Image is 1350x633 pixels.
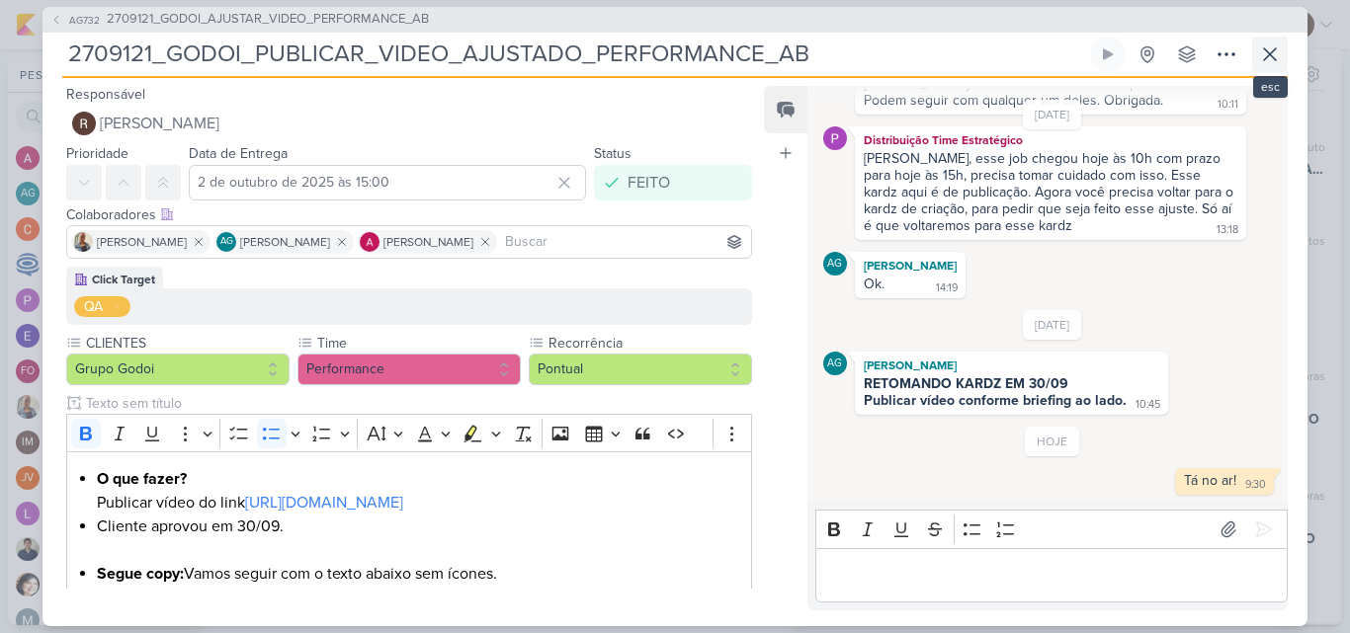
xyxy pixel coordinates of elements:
[220,237,233,247] p: AG
[62,37,1086,72] input: Kard Sem Título
[859,130,1242,150] div: Distribuição Time Estratégico
[864,276,885,292] div: Ok.
[297,354,521,385] button: Performance
[72,112,96,135] img: Rafael Dornelles
[84,296,103,317] div: QA
[97,564,184,584] strong: Segue copy:
[216,232,236,252] div: Aline Gimenez Graciano
[66,106,752,141] button: [PERSON_NAME]
[100,112,219,135] span: [PERSON_NAME]
[547,333,752,354] label: Recorrência
[66,86,145,103] label: Responsável
[1184,472,1236,489] div: Tá no ar!
[859,356,1164,375] div: [PERSON_NAME]
[240,233,330,251] span: [PERSON_NAME]
[1245,477,1266,493] div: 9:30
[97,233,187,251] span: [PERSON_NAME]
[864,75,1228,109] div: [PERSON_NAME], falei com a cliente e ela aprovou os dois. Podem seguir com qualquer um deles. Obr...
[823,126,847,150] img: Distribuição Time Estratégico
[936,280,958,296] div: 14:19
[864,150,1237,234] div: [PERSON_NAME], esse job chegou hoje às 10h com prazo para hoje às 15h, precisa tomar cuidado com ...
[315,333,521,354] label: Time
[189,165,586,200] input: Select a date
[383,233,473,251] span: [PERSON_NAME]
[628,171,670,195] div: FEITO
[594,165,752,200] button: FEITO
[1217,222,1238,238] div: 13:18
[84,333,290,354] label: CLIENTES
[97,469,187,489] strong: O que fazer?
[1136,397,1160,413] div: 10:45
[360,232,380,252] img: Alessandra Gomes
[73,232,93,252] img: Iara Santos
[864,375,1068,392] strong: RETOMANDO KARDZ EM 30/09
[827,358,842,369] p: AG
[189,145,288,162] label: Data de Entrega
[529,354,752,385] button: Pontual
[1253,76,1288,98] div: esc
[815,510,1288,548] div: Editor toolbar
[245,493,403,513] a: [URL][DOMAIN_NAME]
[97,467,741,514] li: Publicar vídeo do link
[1100,46,1116,62] div: Ligar relógio
[66,414,752,452] div: Editor toolbar
[815,548,1288,602] div: Editor editing area: main
[82,393,752,414] input: Texto sem título
[501,230,747,254] input: Buscar
[823,252,847,276] div: Aline Gimenez Graciano
[66,204,752,225] div: Colaboradores
[594,145,632,162] label: Status
[823,352,847,375] div: Aline Gimenez Graciano
[827,259,842,270] p: AG
[66,145,128,162] label: Prioridade
[92,271,155,288] div: Click Target
[864,392,1127,409] strong: Publicar vídeo conforme briefing ao lado.
[1218,97,1238,113] div: 10:11
[97,514,741,562] li: Cliente aprovou em 30/09.
[859,256,962,276] div: [PERSON_NAME]
[66,354,290,385] button: Grupo Godoi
